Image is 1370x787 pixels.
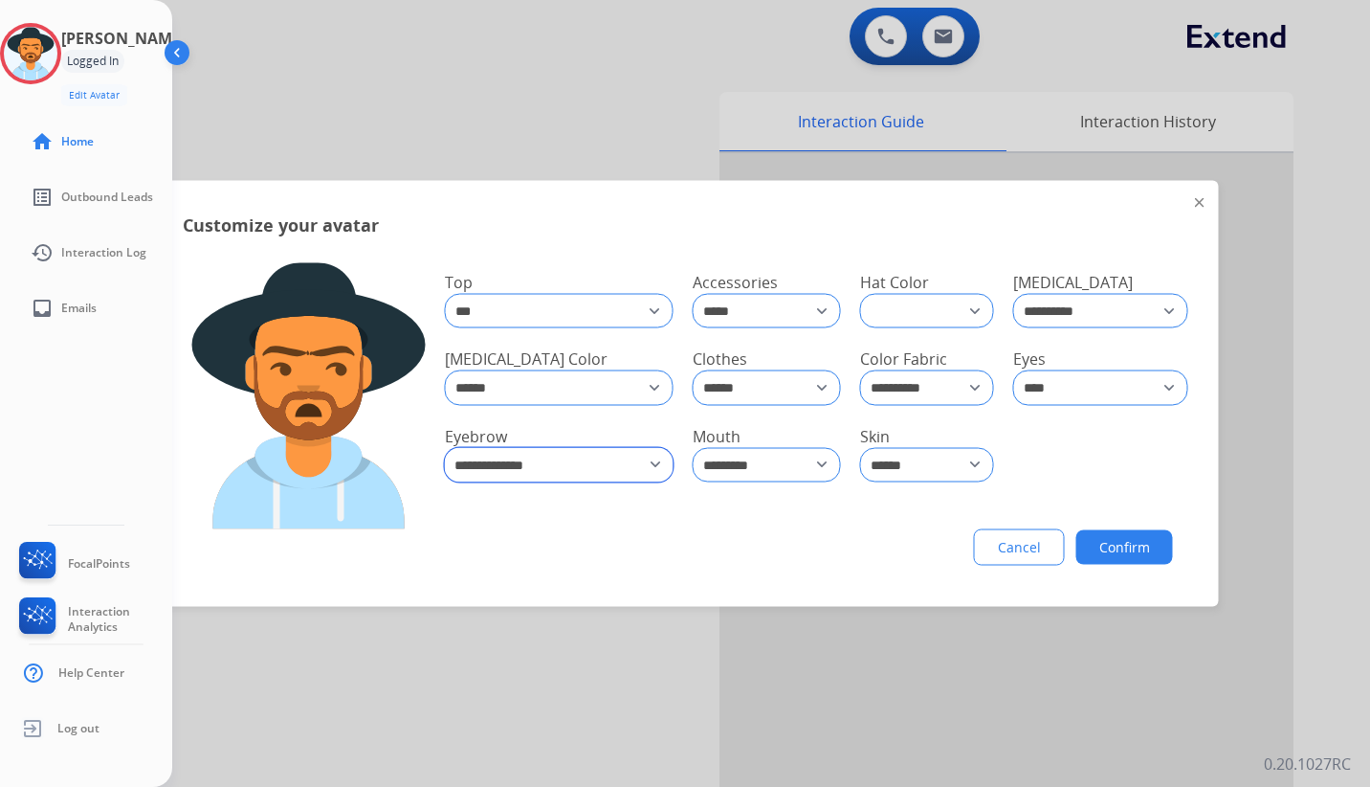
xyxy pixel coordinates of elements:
span: Skin [860,425,890,446]
span: Eyebrow [445,425,507,446]
p: 0.20.1027RC [1264,753,1351,776]
button: Confirm [1076,530,1173,565]
span: Customize your avatar [183,212,379,238]
span: Color Fabric [860,349,947,370]
span: Interaction Analytics [68,604,172,635]
span: [MEDICAL_DATA] Color [445,349,608,370]
span: Top [445,272,473,293]
h3: [PERSON_NAME] [61,27,186,50]
span: Log out [57,721,99,736]
span: [MEDICAL_DATA] [1013,272,1133,293]
span: Eyes [1013,349,1046,370]
span: Interaction Log [61,245,146,260]
span: Clothes [693,349,747,370]
button: Edit Avatar [61,84,127,106]
img: avatar [4,27,57,80]
span: Accessories [693,272,778,293]
span: Home [61,134,94,149]
span: Emails [61,301,97,316]
a: FocalPoints [15,542,130,586]
a: Interaction Analytics [15,597,172,641]
span: FocalPoints [68,556,130,572]
button: Cancel [974,529,1065,566]
span: Outbound Leads [61,190,153,205]
span: Help Center [58,665,124,681]
mat-icon: list_alt [31,186,54,209]
mat-icon: home [31,130,54,153]
span: Hat Color [860,272,929,293]
mat-icon: inbox [31,297,54,320]
img: close-button [1195,198,1204,208]
mat-icon: history [31,241,54,264]
div: Logged In [61,50,124,73]
span: Mouth [693,425,740,446]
